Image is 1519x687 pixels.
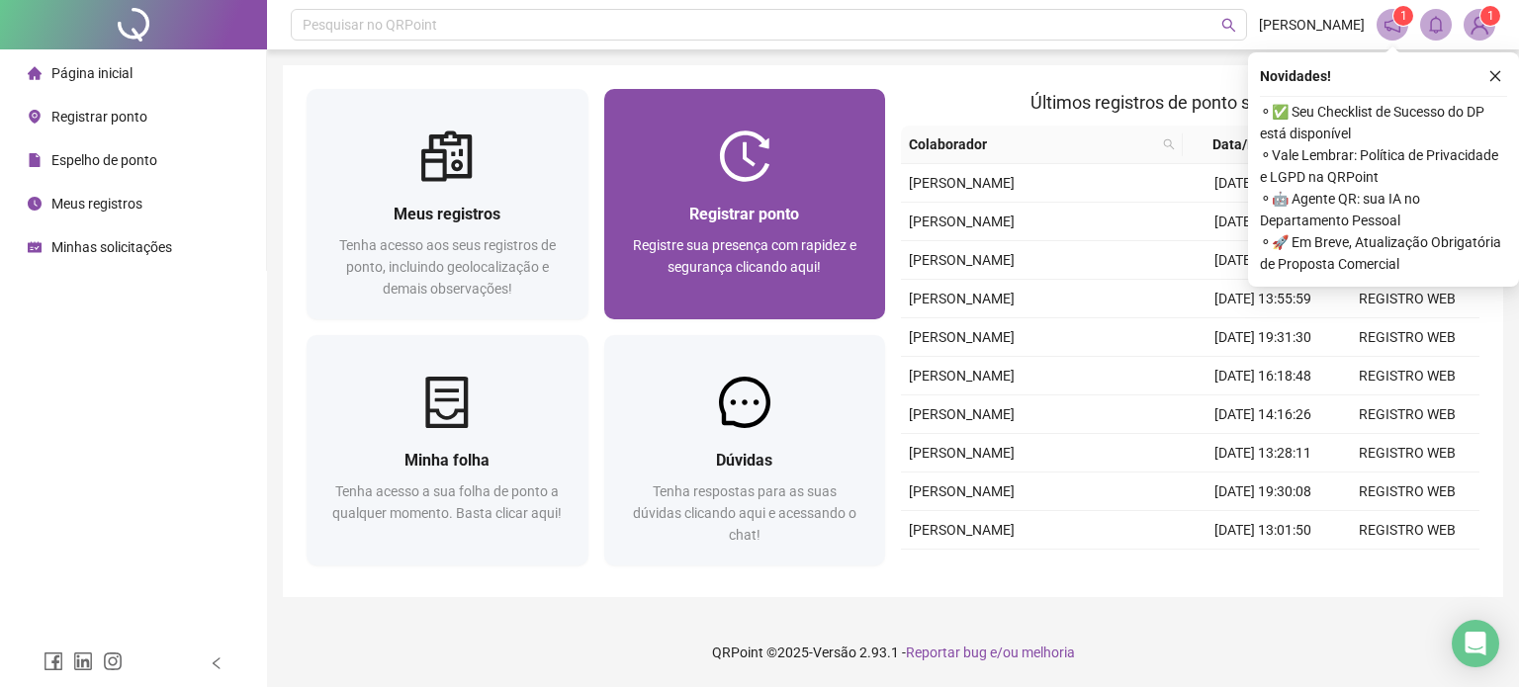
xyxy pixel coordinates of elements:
span: facebook [44,651,63,671]
sup: 1 [1393,6,1413,26]
span: [PERSON_NAME] [909,522,1015,538]
span: [PERSON_NAME] [909,291,1015,306]
span: search [1159,129,1179,159]
span: ⚬ 🤖 Agente QR: sua IA no Departamento Pessoal [1260,188,1507,231]
span: [PERSON_NAME] [909,445,1015,461]
td: [DATE] 13:53:08 [1191,203,1335,241]
span: ⚬ Vale Lembrar: Política de Privacidade e LGPD na QRPoint [1260,144,1507,188]
td: [DATE] 13:01:50 [1191,511,1335,550]
span: [PERSON_NAME] [909,406,1015,422]
span: Página inicial [51,65,133,81]
td: [DATE] 19:55:14 [1191,164,1335,203]
sup: Atualize o seu contato no menu Meus Dados [1480,6,1500,26]
span: [PERSON_NAME] [909,175,1015,191]
span: Data/Hora [1191,133,1299,155]
td: [DATE] 13:55:59 [1191,280,1335,318]
footer: QRPoint © 2025 - 2.93.1 - [267,618,1519,687]
span: [PERSON_NAME] [909,483,1015,499]
span: Novidades ! [1260,65,1331,87]
td: [DATE] 13:28:11 [1191,434,1335,472]
td: REGISTRO WEB [1335,472,1479,511]
td: [DATE] 12:03:58 [1191,550,1335,588]
span: clock-circle [28,197,42,211]
div: Open Intercom Messenger [1452,620,1499,667]
span: Registrar ponto [51,109,147,125]
span: search [1163,138,1175,150]
span: notification [1384,16,1401,34]
span: Últimos registros de ponto sincronizados [1030,92,1350,113]
span: [PERSON_NAME] [909,214,1015,229]
span: Minha folha [404,451,490,470]
span: Registrar ponto [689,205,799,223]
span: ⚬ 🚀 Em Breve, Atualização Obrigatória de Proposta Comercial [1260,231,1507,275]
img: 90465 [1465,10,1494,40]
span: file [28,153,42,167]
span: [PERSON_NAME] [1259,14,1365,36]
td: REGISTRO WEB [1335,318,1479,357]
span: schedule [28,240,42,254]
span: Minhas solicitações [51,239,172,255]
th: Data/Hora [1183,126,1323,164]
a: DúvidasTenha respostas para as suas dúvidas clicando aqui e acessando o chat! [604,335,886,565]
span: Tenha acesso a sua folha de ponto a qualquer momento. Basta clicar aqui! [332,483,562,521]
a: Registrar pontoRegistre sua presença com rapidez e segurança clicando aqui! [604,89,886,319]
span: Reportar bug e/ou melhoria [906,644,1075,660]
td: REGISTRO WEB [1335,280,1479,318]
td: REGISTRO WEB [1335,434,1479,472]
a: Meus registrosTenha acesso aos seus registros de ponto, incluindo geolocalização e demais observa... [307,89,588,319]
span: Registre sua presença com rapidez e segurança clicando aqui! [633,237,856,275]
span: Dúvidas [716,451,772,470]
span: instagram [103,651,123,671]
td: REGISTRO WEB [1335,357,1479,395]
span: Colaborador [909,133,1155,155]
span: left [210,656,223,670]
span: Meus registros [394,205,500,223]
td: [DATE] 19:56:25 [1191,241,1335,280]
span: 1 [1400,9,1407,23]
span: Meus registros [51,196,142,212]
span: Tenha respostas para as suas dúvidas clicando aqui e acessando o chat! [633,483,856,543]
span: [PERSON_NAME] [909,329,1015,345]
span: environment [28,110,42,124]
span: Espelho de ponto [51,152,157,168]
span: bell [1427,16,1445,34]
span: ⚬ ✅ Seu Checklist de Sucesso do DP está disponível [1260,101,1507,144]
span: home [28,66,42,80]
td: [DATE] 19:30:08 [1191,472,1335,511]
span: search [1221,18,1236,33]
span: [PERSON_NAME] [909,252,1015,268]
td: [DATE] 14:16:26 [1191,395,1335,434]
span: [PERSON_NAME] [909,368,1015,384]
a: Minha folhaTenha acesso a sua folha de ponto a qualquer momento. Basta clicar aqui! [307,335,588,565]
span: linkedin [73,651,93,671]
span: Versão [813,644,856,660]
td: REGISTRO WEB [1335,395,1479,434]
span: Tenha acesso aos seus registros de ponto, incluindo geolocalização e demais observações! [339,237,556,297]
td: REGISTRO WEB [1335,550,1479,588]
span: 1 [1487,9,1494,23]
td: [DATE] 16:18:48 [1191,357,1335,395]
span: close [1488,69,1502,83]
td: REGISTRO WEB [1335,511,1479,550]
td: [DATE] 19:31:30 [1191,318,1335,357]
